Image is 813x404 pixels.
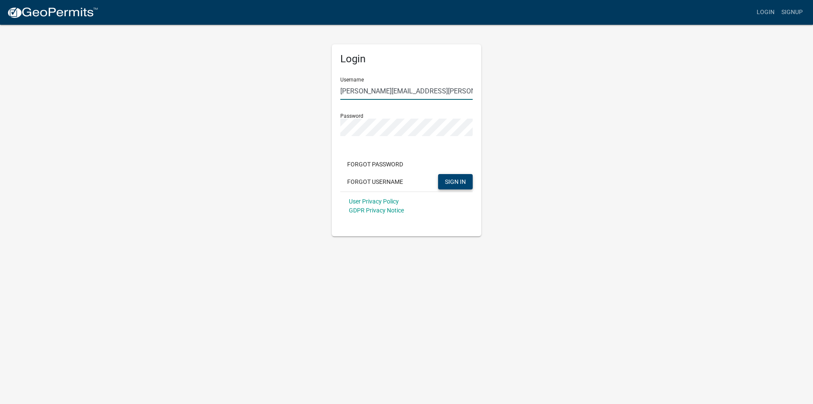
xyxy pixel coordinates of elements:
h5: Login [340,53,473,65]
button: Forgot Username [340,174,410,189]
a: Login [753,4,778,20]
a: Signup [778,4,806,20]
button: Forgot Password [340,157,410,172]
span: SIGN IN [445,178,466,185]
button: SIGN IN [438,174,473,189]
a: User Privacy Policy [349,198,399,205]
a: GDPR Privacy Notice [349,207,404,214]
